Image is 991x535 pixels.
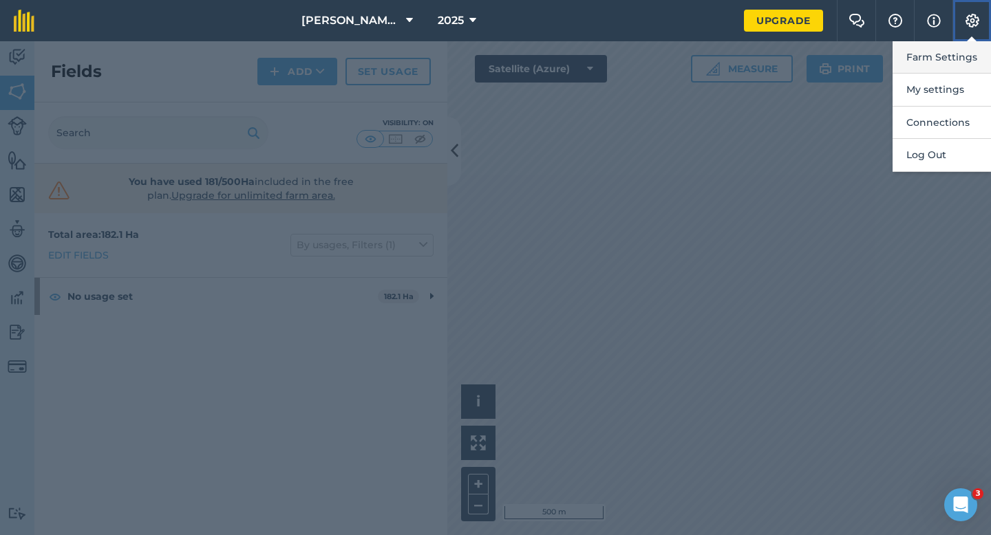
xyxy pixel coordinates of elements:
button: Farm Settings [893,41,991,74]
span: 2025 [438,12,464,29]
button: Log Out [893,139,991,171]
button: Connections [893,107,991,139]
a: Upgrade [744,10,823,32]
img: fieldmargin Logo [14,10,34,32]
span: 3 [972,488,983,499]
span: [PERSON_NAME] & Sons LTD [301,12,401,29]
button: My settings [893,74,991,106]
img: svg+xml;base64,PHN2ZyB4bWxucz0iaHR0cDovL3d3dy53My5vcmcvMjAwMC9zdmciIHdpZHRoPSIxNyIgaGVpZ2h0PSIxNy... [927,12,941,29]
iframe: Intercom live chat [944,488,977,521]
img: Two speech bubbles overlapping with the left bubble in the forefront [849,14,865,28]
img: A cog icon [964,14,981,28]
img: A question mark icon [887,14,904,28]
